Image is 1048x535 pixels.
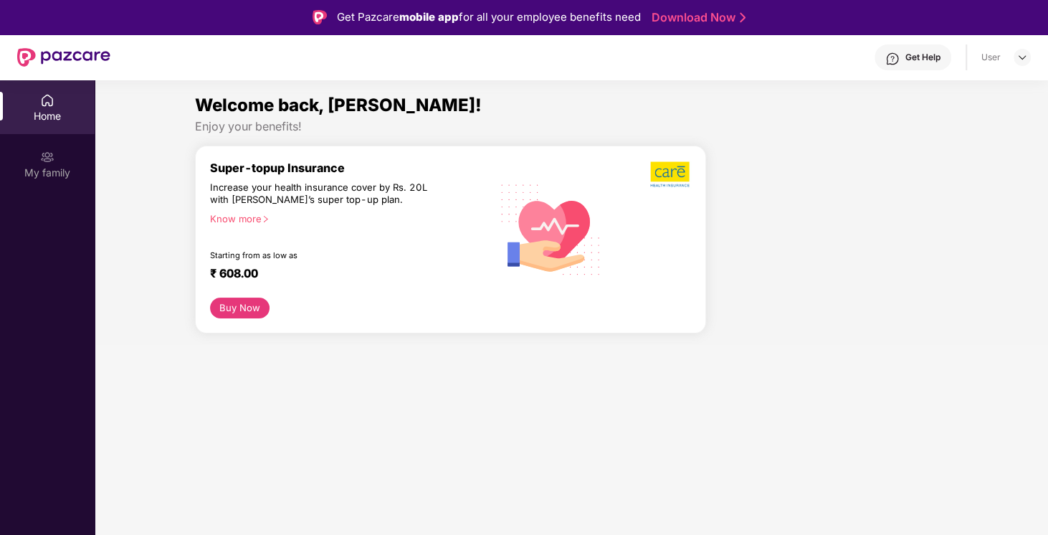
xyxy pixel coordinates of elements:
[17,48,110,67] img: New Pazcare Logo
[885,52,900,66] img: svg+xml;base64,PHN2ZyBpZD0iSGVscC0zMngzMiIgeG1sbnM9Imh0dHA6Ly93d3cudzMub3JnLzIwMDAvc3ZnIiB3aWR0aD...
[210,298,270,319] button: Buy Now
[195,119,948,134] div: Enjoy your benefits!
[399,10,459,24] strong: mobile app
[981,52,1001,63] div: User
[210,266,476,283] div: ₹ 608.00
[652,10,741,25] a: Download Now
[210,250,429,260] div: Starting from as low as
[740,10,745,25] img: Stroke
[40,150,54,164] img: svg+xml;base64,PHN2ZyB3aWR0aD0iMjAiIGhlaWdodD0iMjAiIHZpZXdCb3g9IjAgMCAyMCAyMCIgZmlsbD0ibm9uZSIgeG...
[313,10,327,24] img: Logo
[210,181,429,207] div: Increase your health insurance cover by Rs. 20L with [PERSON_NAME]’s super top-up plan.
[1016,52,1028,63] img: svg+xml;base64,PHN2ZyBpZD0iRHJvcGRvd24tMzJ4MzIiIHhtbG5zPSJodHRwOi8vd3d3LnczLm9yZy8yMDAwL3N2ZyIgd2...
[650,161,691,188] img: b5dec4f62d2307b9de63beb79f102df3.png
[337,9,641,26] div: Get Pazcare for all your employee benefits need
[491,168,611,290] img: svg+xml;base64,PHN2ZyB4bWxucz0iaHR0cDovL3d3dy53My5vcmcvMjAwMC9zdmciIHhtbG5zOnhsaW5rPSJodHRwOi8vd3...
[262,215,270,223] span: right
[905,52,940,63] div: Get Help
[210,213,482,223] div: Know more
[195,95,482,115] span: Welcome back, [PERSON_NAME]!
[210,161,490,175] div: Super-topup Insurance
[40,93,54,108] img: svg+xml;base64,PHN2ZyBpZD0iSG9tZSIgeG1sbnM9Imh0dHA6Ly93d3cudzMub3JnLzIwMDAvc3ZnIiB3aWR0aD0iMjAiIG...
